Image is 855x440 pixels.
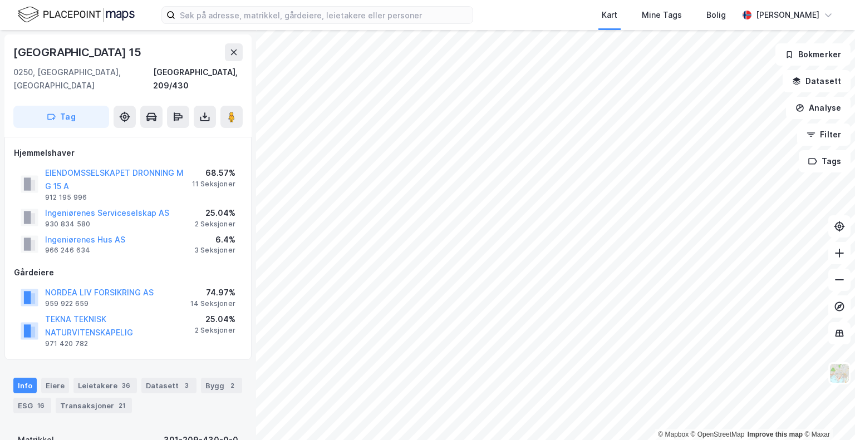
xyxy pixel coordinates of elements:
img: Z [829,363,850,384]
div: Gårdeiere [14,266,242,279]
a: OpenStreetMap [691,431,745,438]
div: 11 Seksjoner [192,180,235,189]
div: 912 195 996 [45,193,87,202]
div: Hjemmelshaver [14,146,242,160]
iframe: Chat Widget [799,387,855,440]
div: 25.04% [195,313,235,326]
div: 21 [116,400,127,411]
a: Mapbox [658,431,689,438]
div: 2 Seksjoner [195,326,235,335]
div: 959 922 659 [45,299,89,308]
div: 966 246 634 [45,246,90,255]
div: Mine Tags [642,8,682,22]
button: Datasett [783,70,851,92]
div: 2 Seksjoner [195,220,235,229]
div: Transaksjoner [56,398,132,413]
div: Datasett [141,378,196,393]
div: 16 [35,400,47,411]
div: 0250, [GEOGRAPHIC_DATA], [GEOGRAPHIC_DATA] [13,66,153,92]
div: 14 Seksjoner [190,299,235,308]
button: Bokmerker [775,43,851,66]
div: 6.4% [194,233,235,246]
div: Bygg [201,378,242,393]
img: logo.f888ab2527a4732fd821a326f86c7f29.svg [18,5,135,24]
button: Tags [799,150,851,172]
div: Eiere [41,378,69,393]
div: 3 [181,380,192,391]
div: 25.04% [195,206,235,220]
button: Analyse [786,97,851,119]
div: [GEOGRAPHIC_DATA] 15 [13,43,144,61]
button: Filter [797,123,851,146]
div: 930 834 580 [45,220,90,229]
div: 3 Seksjoner [194,246,235,255]
div: Kart [602,8,617,22]
input: Søk på adresse, matrikkel, gårdeiere, leietakere eller personer [175,7,473,23]
div: Info [13,378,37,393]
div: Leietakere [73,378,137,393]
div: ESG [13,398,51,413]
div: 36 [120,380,132,391]
div: [PERSON_NAME] [756,8,819,22]
a: Improve this map [748,431,803,438]
div: [GEOGRAPHIC_DATA], 209/430 [153,66,243,92]
button: Tag [13,106,109,128]
div: 971 420 782 [45,339,88,348]
div: 2 [227,380,238,391]
div: Bolig [706,8,726,22]
div: 74.97% [190,286,235,299]
div: 68.57% [192,166,235,180]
